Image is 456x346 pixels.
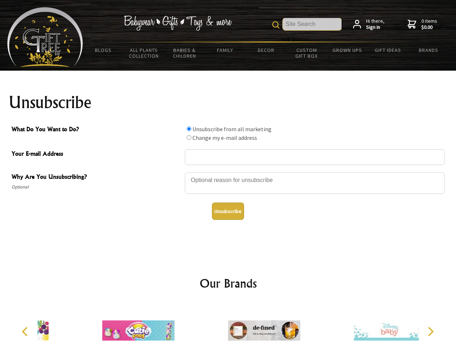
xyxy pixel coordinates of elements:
[212,203,244,220] button: Unsubscribe
[272,21,279,28] img: product search
[421,18,437,31] span: 0 items
[9,94,448,111] h1: Unsubscribe
[12,172,181,183] span: Why Are You Unsubscribing?
[187,127,191,131] input: What Do You Want to Do?
[327,43,368,58] a: Grown Ups
[12,125,181,135] span: What Do You Want to Do?
[421,24,437,31] strong: $0.00
[246,43,286,58] a: Decor
[185,172,445,194] textarea: Why Are You Unsubscribing?
[18,324,34,340] button: Previous
[12,149,181,160] span: Your E-mail Address
[368,43,408,58] a: Gift Ideas
[422,324,438,340] button: Next
[366,18,385,31] span: Hi there,
[286,43,327,63] a: Custom Gift Box
[192,125,272,133] label: Unsubscribe from all marketing
[408,43,449,58] a: Brands
[185,149,445,165] input: Your E-mail Address
[164,43,205,63] a: Babies & Children
[408,18,437,31] a: 0 items$0.00
[205,43,246,58] a: Family
[366,24,385,31] strong: Sign in
[14,275,442,292] h2: Our Brands
[83,43,124,58] a: BLOGS
[12,183,181,191] span: Optional
[123,15,232,31] img: Babywear - Gifts - Toys & more
[353,18,385,31] a: Hi there,Sign in
[187,135,191,140] input: What Do You Want to Do?
[192,134,257,141] label: Change my e-mail address
[7,7,83,67] img: Babyware - Gifts - Toys and more...
[124,43,165,63] a: All Plants Collection
[283,18,342,30] input: Site Search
